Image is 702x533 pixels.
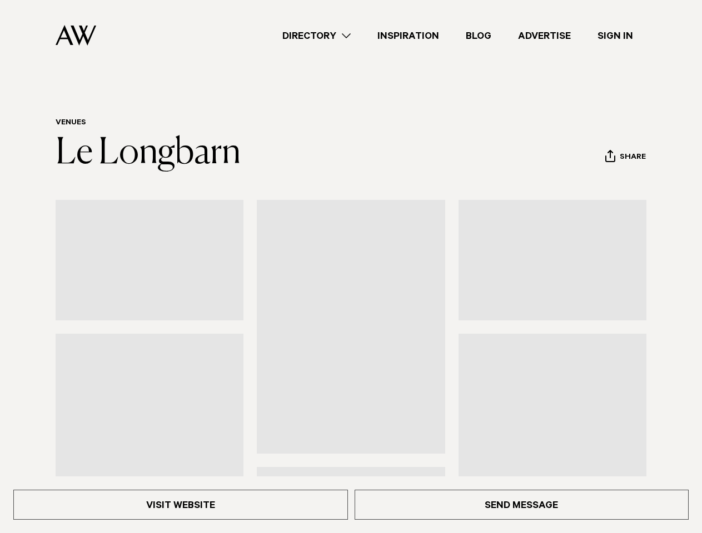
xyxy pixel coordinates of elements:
[505,28,584,43] a: Advertise
[364,28,452,43] a: Inspiration
[605,149,646,166] button: Share
[620,153,646,163] span: Share
[56,25,96,46] img: Auckland Weddings Logo
[584,28,646,43] a: Sign In
[269,28,364,43] a: Directory
[355,490,689,520] a: Send Message
[13,490,348,520] a: Visit Website
[452,28,505,43] a: Blog
[56,119,86,128] a: Venues
[56,135,241,171] a: Le Longbarn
